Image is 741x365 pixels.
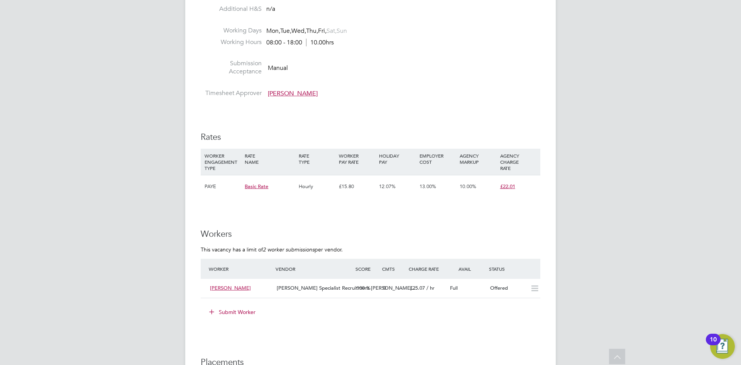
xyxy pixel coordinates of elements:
div: Vendor [274,262,354,276]
div: PAYE [203,175,243,198]
div: HOLIDAY PAY [377,149,417,169]
em: 2 worker submissions [263,246,315,253]
h3: Rates [201,132,540,143]
label: Timesheet Approver [201,89,262,97]
div: AGENCY CHARGE RATE [498,149,538,175]
span: Manual [268,64,288,72]
span: 13.00% [420,183,436,190]
label: Working Days [201,27,262,35]
span: 100 [357,285,365,291]
label: Working Hours [201,38,262,46]
div: WORKER PAY RATE [337,149,377,169]
span: [PERSON_NAME] [268,90,318,97]
span: 10.00% [460,183,476,190]
label: Additional H&S [201,5,262,13]
span: Thu, [306,27,318,35]
div: Hourly [297,175,337,198]
div: AGENCY MARKUP [458,149,498,169]
div: Status [487,262,540,276]
span: £22.01 [500,183,515,190]
span: / hr [426,285,435,291]
div: Cmts [380,262,407,276]
span: n/a [266,5,275,13]
span: Sun [337,27,347,35]
button: Open Resource Center, 10 new notifications [710,334,735,359]
div: Charge Rate [407,262,447,276]
div: EMPLOYER COST [418,149,458,169]
div: RATE NAME [243,149,296,169]
button: Submit Worker [204,306,262,318]
span: Mon, [266,27,280,35]
span: Basic Rate [245,183,268,190]
p: This vacancy has a limit of per vendor. [201,246,540,253]
span: 12.07% [379,183,396,190]
div: £15.80 [337,175,377,198]
span: Sat, [327,27,337,35]
span: Tue, [280,27,291,35]
div: RATE TYPE [297,149,337,169]
div: Worker [207,262,274,276]
span: £25.07 [410,285,425,291]
span: Wed, [291,27,306,35]
h3: Workers [201,229,540,240]
span: Full [450,285,458,291]
span: [PERSON_NAME] [210,285,251,291]
div: WORKER ENGAGEMENT TYPE [203,149,243,175]
div: Offered [487,282,527,295]
span: [PERSON_NAME] Specialist Recruitment [PERSON_NAME]… [277,285,417,291]
span: 10.00hrs [306,39,334,46]
div: Score [354,262,380,276]
span: Fri, [318,27,327,35]
div: Avail [447,262,487,276]
div: 10 [710,340,717,350]
div: 08:00 - 18:00 [266,39,334,47]
span: 0 [383,285,386,291]
label: Submission Acceptance [201,59,262,76]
